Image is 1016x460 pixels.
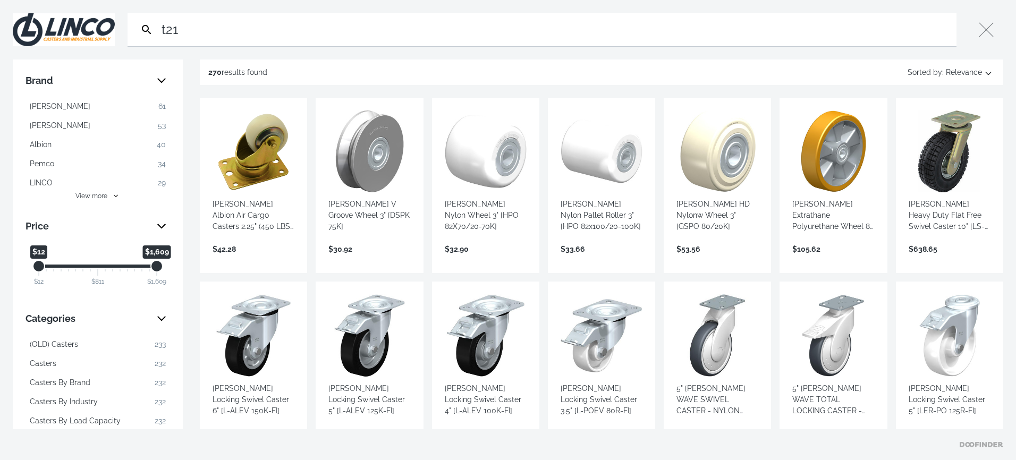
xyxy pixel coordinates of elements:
div: Maximum Price [150,260,163,272]
span: Casters By Industry [30,396,98,407]
span: [PERSON_NAME] [30,120,90,131]
button: [PERSON_NAME] 61 [26,98,170,115]
span: Casters By Load Capacity [30,415,121,427]
button: Casters 232 [26,355,170,372]
strong: 270 [208,68,222,76]
div: $1,609 [147,277,166,286]
span: Casters [30,358,56,369]
button: Sorted by:Relevance Sort [905,64,995,81]
span: 232 [155,396,166,407]
span: 61 [158,101,166,112]
span: Albion [30,139,52,150]
button: Casters By Industry 232 [26,393,170,410]
img: Close [13,13,115,46]
button: Casters By Brand 232 [26,374,170,391]
span: 34 [158,158,166,169]
span: [PERSON_NAME] [30,101,90,112]
span: 233 [155,339,166,350]
svg: Sort [982,66,995,79]
svg: Search [140,23,153,36]
span: 40 [157,139,166,150]
span: 232 [155,358,166,369]
button: Subscribe [12,16,65,35]
span: Price [26,218,149,235]
span: Relevance [946,64,982,81]
span: Categories [26,310,149,327]
span: (OLD) Casters [30,339,78,350]
span: 29 [158,177,166,189]
span: 53 [158,120,166,131]
button: Casters By Load Capacity 232 [26,412,170,429]
button: [PERSON_NAME] 53 [26,117,170,134]
button: View more [26,191,170,201]
span: Brand [26,72,149,89]
input: Subscribe [16,191,69,210]
a: Doofinder home page [960,442,1003,447]
span: Casters By Brand [30,377,90,388]
label: Email Address [16,146,244,159]
button: Close [969,13,1003,47]
span: View more [75,191,107,201]
span: LINCO [30,177,53,189]
div: $811 [91,277,104,286]
strong: Sign up and Save 10% On Your Order [45,123,215,134]
div: results found [208,64,267,81]
span: 232 [155,377,166,388]
button: (OLD) Casters 233 [26,336,170,353]
input: Search… [159,13,952,46]
span: 232 [155,415,166,427]
button: Albion 40 [26,136,170,153]
button: Pemco 34 [26,155,170,172]
div: Minimum Price [32,260,45,272]
div: $12 [34,277,44,286]
button: LINCO 29 [26,174,170,191]
span: Linco Casters & Industrial Supply [75,223,185,231]
span: Pemco [30,158,54,169]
